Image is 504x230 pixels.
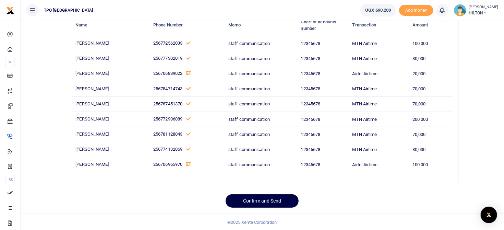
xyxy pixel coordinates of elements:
td: staff communication [225,66,297,81]
button: Confirm and Send [226,194,299,208]
a: This number has been validated [186,147,191,152]
span: [PERSON_NAME] [75,101,109,106]
td: Airtel Airtime [349,66,409,81]
td: Airtel Airtime [349,157,409,172]
a: This number has been validated [186,116,191,122]
td: 70,000 [409,96,453,112]
td: staff communication [225,81,297,96]
span: 256781128043 [153,131,182,137]
span: [PERSON_NAME] [75,71,109,76]
td: 12345678 [297,51,349,66]
td: MTN Airtime [349,142,409,157]
td: 12345678 [297,36,349,51]
td: MTN Airtime [349,112,409,127]
span: 256787451370 [153,101,182,106]
td: 12345678 [297,96,349,112]
span: [PERSON_NAME] [75,162,109,167]
th: Transaction: activate to sort column ascending [349,15,409,36]
th: Phone Number: activate to sort column ascending [149,15,225,36]
span: [PERSON_NAME] [75,131,109,137]
a: This number has been validated [186,131,191,137]
span: [PERSON_NAME] [75,86,109,91]
th: Chart of accounts number: activate to sort column ascending [297,15,349,36]
td: MTN Airtime [349,36,409,51]
span: HILTON [469,10,499,16]
td: staff communication [225,127,297,142]
a: UGX 690,200 [360,4,396,16]
td: staff communication [225,96,297,112]
span: 256772562033 [153,41,182,46]
td: 100,000 [409,36,453,51]
span: [PERSON_NAME] [75,116,109,122]
span: UGX 690,200 [365,7,391,14]
li: Toup your wallet [399,5,433,16]
span: 256777302019 [153,56,182,61]
span: [PERSON_NAME] [75,41,109,46]
li: M [5,57,15,68]
td: MTN Airtime [349,96,409,112]
span: 256774132069 [153,147,182,152]
td: 70,000 [409,127,453,142]
td: MTN Airtime [349,51,409,66]
td: staff communication [225,112,297,127]
span: 256772906089 [153,116,182,122]
li: Wallet ballance [358,4,399,16]
td: staff communication [225,142,297,157]
td: MTN Airtime [349,127,409,142]
div: Open Intercom Messenger [481,207,497,223]
td: 20,000 [409,66,453,81]
td: 30,000 [409,142,453,157]
span: [PERSON_NAME] [75,147,109,152]
td: 100,000 [409,157,453,172]
img: logo-small [6,7,14,15]
td: MTN Airtime [349,81,409,96]
a: This number has been validated [186,41,191,46]
span: Add money [399,5,433,16]
td: staff communication [225,51,297,66]
a: This number has been validated [186,56,191,61]
td: 12345678 [297,157,349,172]
span: 256706839022 [153,71,182,76]
td: 12345678 [297,127,349,142]
span: TPO [GEOGRAPHIC_DATA] [41,7,96,13]
td: 70,000 [409,81,453,96]
td: 12345678 [297,142,349,157]
td: staff communication [225,36,297,51]
td: staff communication [225,157,297,172]
a: logo-small logo-large logo-large [6,8,14,13]
th: Name: activate to sort column descending [72,15,149,36]
a: This number has been validated [186,86,191,91]
td: 12345678 [297,66,349,81]
span: 256784714743 [153,86,182,91]
td: 12345678 [297,81,349,96]
img: profile-user [454,4,466,16]
a: profile-user [PERSON_NAME] HILTON [454,4,499,16]
th: Memo: activate to sort column ascending [225,15,297,36]
li: Ac [5,174,15,185]
span: 256706965970 [153,162,182,167]
th: Amount: activate to sort column ascending [409,15,453,36]
a: Add money [399,7,433,12]
td: 30,000 [409,51,453,66]
a: This number has been validated [186,101,191,106]
td: 200,000 [409,112,453,127]
td: 12345678 [297,112,349,127]
small: [PERSON_NAME] [469,4,499,10]
span: [PERSON_NAME] [75,56,109,61]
